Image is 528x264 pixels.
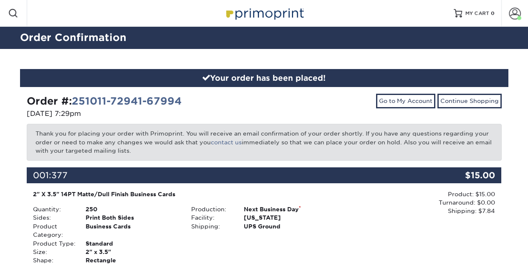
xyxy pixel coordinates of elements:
[376,94,435,108] a: Go to My Account
[14,30,515,46] h2: Order Confirmation
[51,170,68,180] span: 377
[79,213,185,222] div: Print Both Sides
[27,95,182,107] strong: Order #:
[27,239,79,248] div: Product Type:
[185,222,237,231] div: Shipping:
[79,222,185,239] div: Business Cards
[27,213,79,222] div: Sides:
[27,222,79,239] div: Product Category:
[20,69,508,87] div: Your order has been placed!
[422,167,502,183] div: $15.00
[33,190,337,198] div: 2" X 3.5" 14PT Matte/Dull Finish Business Cards
[491,10,495,16] span: 0
[343,190,495,215] div: Product: $15.00 Turnaround: $0.00 Shipping: $7.84
[211,139,242,146] a: contact us
[237,205,343,213] div: Next Business Day
[465,10,489,17] span: MY CART
[27,167,422,183] div: 001:
[185,213,237,222] div: Facility:
[237,222,343,231] div: UPS Ground
[222,4,306,22] img: Primoprint
[27,205,79,213] div: Quantity:
[185,205,237,213] div: Production:
[79,239,185,248] div: Standard
[27,109,258,119] p: [DATE] 7:29pm
[27,248,79,256] div: Size:
[437,94,502,108] a: Continue Shopping
[27,124,502,160] p: Thank you for placing your order with Primoprint. You will receive an email confirmation of your ...
[237,213,343,222] div: [US_STATE]
[79,205,185,213] div: 250
[79,248,185,256] div: 2" x 3.5"
[72,95,182,107] a: 251011-72941-67994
